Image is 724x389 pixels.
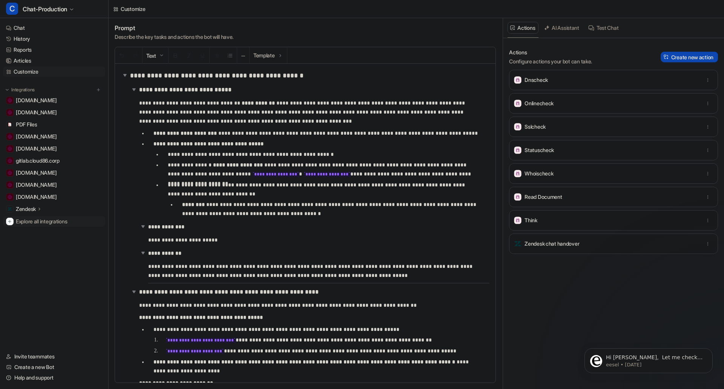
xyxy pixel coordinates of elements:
img: Undo [119,52,125,58]
a: www.yourhosting.nl[DOMAIN_NAME] [3,131,105,142]
iframe: Intercom notifications message [573,332,724,385]
img: Zendesk chat handover icon [514,240,522,248]
button: Create new action [661,52,718,62]
button: Template [250,47,287,63]
span: [DOMAIN_NAME] [16,97,57,104]
a: Invite teammates [3,351,105,362]
button: Bold [169,48,182,64]
a: Help and support [3,372,105,383]
img: www.strato.nl [8,171,12,175]
img: explore all integrations [6,218,14,225]
span: Hi [PERSON_NAME], ​ Let me check with the team first regarding the auto-upload on this chatbot. T... [33,22,129,58]
span: Chat-Production [23,4,67,14]
a: Create a new Bot [3,362,105,372]
div: Customize [121,5,145,13]
button: AI Assistant [541,22,583,34]
span: [DOMAIN_NAME] [16,181,57,189]
img: expand-arrow.svg [139,249,147,257]
img: expand-arrow.svg [139,223,147,230]
img: Create action [664,54,669,60]
button: Actions [508,22,538,34]
button: Text [143,48,168,64]
img: cloud86.io [8,98,12,103]
img: expand-arrow.svg [130,288,138,295]
img: Dnscheck icon [514,76,522,84]
p: Sslcheck [525,123,546,131]
img: Underline [199,52,206,58]
img: expand-arrow.svg [121,71,129,79]
img: Template [277,52,283,58]
button: Unordered List [210,48,223,64]
a: History [3,34,105,44]
button: Redo [129,48,142,64]
img: Whoischeck icon [514,170,522,177]
span: Explore all integrations [16,215,102,228]
span: [DOMAIN_NAME] [16,169,57,177]
p: Zendesk chat handover [525,240,579,248]
p: Message from eesel, sent 1d ago [33,29,130,36]
img: Statuscheck icon [514,146,522,154]
img: menu_add.svg [96,87,101,92]
img: www.hostinger.com [8,146,12,151]
button: ─ [237,48,249,64]
button: Ordered List [223,48,237,64]
a: Chat [3,23,105,33]
a: Customize [3,66,105,77]
a: support.wix.com[DOMAIN_NAME] [3,192,105,202]
a: www.hostinger.com[DOMAIN_NAME] [3,143,105,154]
img: Sslcheck icon [514,123,522,131]
img: Think icon [514,217,522,224]
img: www.yourhosting.nl [8,134,12,139]
p: Onlinecheck [525,100,554,107]
span: PDF Files [16,121,37,128]
a: cloud86.io[DOMAIN_NAME] [3,95,105,106]
button: Underline [196,48,209,64]
img: Dropdown Down Arrow [158,52,164,58]
img: Italic [186,52,192,58]
a: docs.litespeedtech.com[DOMAIN_NAME] [3,107,105,118]
p: Integrations [11,87,35,93]
span: [DOMAIN_NAME] [16,193,57,201]
a: check86.nl[DOMAIN_NAME] [3,180,105,190]
span: [DOMAIN_NAME] [16,109,57,116]
p: Statuscheck [525,146,554,154]
span: C [6,3,18,15]
img: Zendesk [8,207,12,211]
a: Explore all integrations [3,216,105,227]
img: Unordered List [213,52,219,58]
a: gitlab.cloud86.corpgitlab.cloud86.corp [3,155,105,166]
img: expand menu [5,87,10,92]
p: Zendesk [16,205,36,213]
img: support.wix.com [8,195,12,199]
button: Undo [115,48,129,64]
img: Read Document icon [514,193,522,201]
a: Articles [3,55,105,66]
p: Dnscheck [525,76,548,84]
img: Onlinecheck icon [514,100,522,107]
img: docs.litespeedtech.com [8,110,12,115]
span: [DOMAIN_NAME] [16,145,57,152]
a: www.strato.nl[DOMAIN_NAME] [3,168,105,178]
h1: Prompt [115,24,233,32]
p: Configure actions your bot can take. [509,58,592,65]
span: [DOMAIN_NAME] [16,133,57,140]
button: Test Chat [586,22,622,34]
img: gitlab.cloud86.corp [8,158,12,163]
p: Describe the key tasks and actions the bot will have. [115,33,233,41]
button: Italic [182,48,196,64]
img: Redo [132,52,138,58]
button: Integrations [3,86,37,94]
p: Actions [509,49,592,56]
p: Whoischeck [525,170,553,177]
img: PDF Files [8,122,12,127]
a: Reports [3,45,105,55]
p: Read Document [525,193,562,201]
img: check86.nl [8,183,12,187]
img: Bold [172,52,178,58]
img: Ordered List [227,52,233,58]
p: Think [525,217,537,224]
img: expand-arrow.svg [130,86,138,93]
a: PDF FilesPDF Files [3,119,105,130]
